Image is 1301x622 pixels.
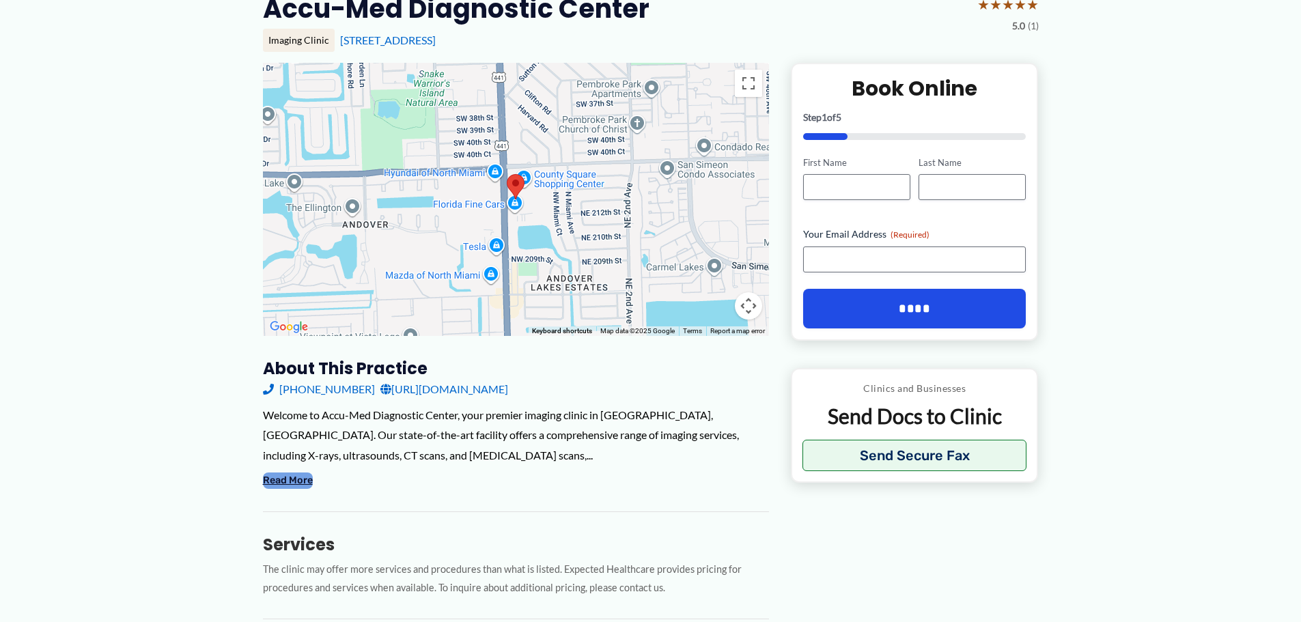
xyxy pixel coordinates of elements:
h3: About this practice [263,358,769,379]
span: 5 [836,111,841,123]
a: [STREET_ADDRESS] [340,33,436,46]
button: Read More [263,472,313,489]
span: Map data ©2025 Google [600,327,675,335]
a: Report a map error [710,327,765,335]
button: Toggle fullscreen view [735,70,762,97]
a: Terms [683,327,702,335]
img: Google [266,318,311,336]
a: [PHONE_NUMBER] [263,379,375,399]
label: Last Name [919,156,1026,169]
a: Open this area in Google Maps (opens a new window) [266,318,311,336]
span: 1 [822,111,827,123]
button: Send Secure Fax [802,440,1027,471]
label: Your Email Address [803,227,1026,241]
h3: Services [263,534,769,555]
div: Imaging Clinic [263,29,335,52]
div: Welcome to Accu-Med Diagnostic Center, your premier imaging clinic in [GEOGRAPHIC_DATA], [GEOGRAP... [263,405,769,466]
span: (1) [1028,17,1039,35]
a: [URL][DOMAIN_NAME] [380,379,508,399]
button: Keyboard shortcuts [532,326,592,336]
p: Send Docs to Clinic [802,403,1027,429]
p: Clinics and Businesses [802,380,1027,397]
button: Map camera controls [735,292,762,320]
label: First Name [803,156,910,169]
span: 5.0 [1012,17,1025,35]
p: Step of [803,113,1026,122]
p: The clinic may offer more services and procedures than what is listed. Expected Healthcare provid... [263,561,769,597]
h2: Book Online [803,75,1026,102]
span: (Required) [891,229,929,240]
